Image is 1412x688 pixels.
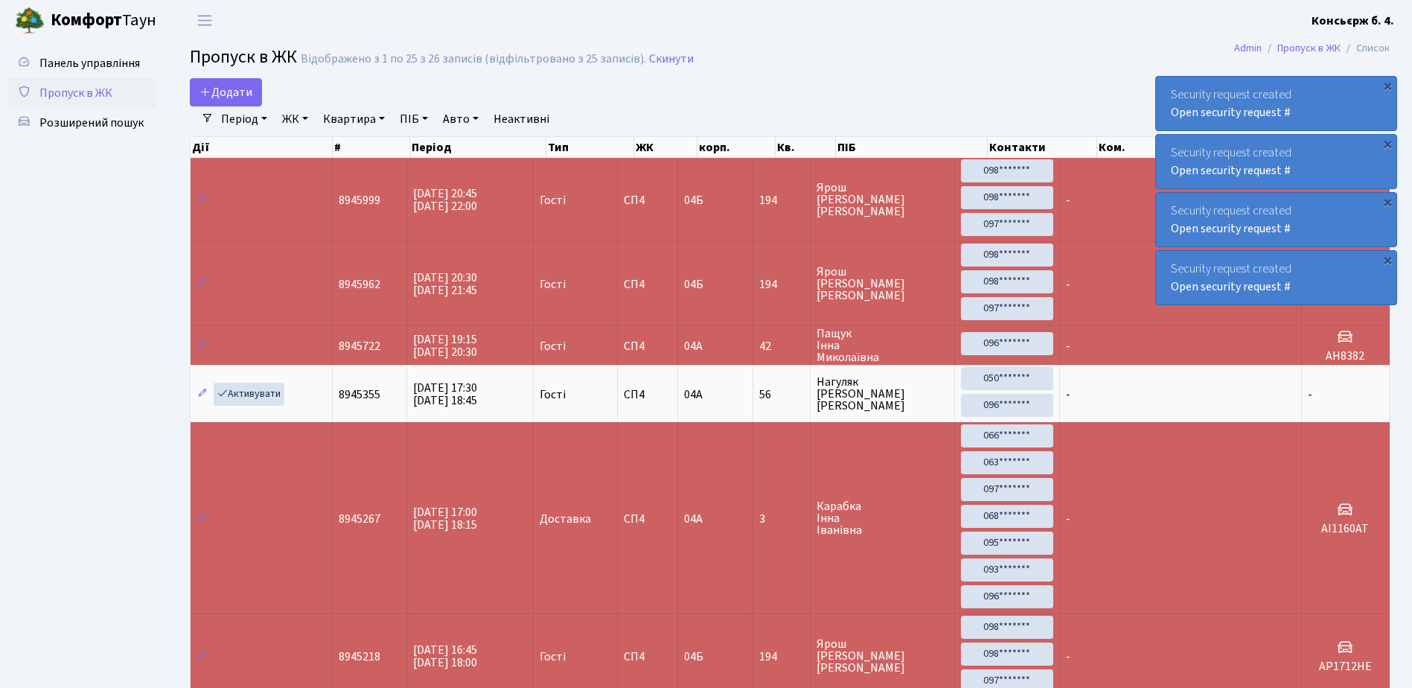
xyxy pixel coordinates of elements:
span: Нагуляк [PERSON_NAME] [PERSON_NAME] [817,376,948,412]
div: Security request created [1156,251,1396,305]
a: ПІБ [394,106,434,132]
span: 194 [759,651,804,663]
span: [DATE] 20:30 [DATE] 21:45 [413,270,477,299]
span: Розширений пошук [39,115,144,131]
div: Security request created [1156,193,1396,246]
a: Open security request # [1171,278,1291,295]
span: Ярош [PERSON_NAME] [PERSON_NAME] [817,266,948,302]
h5: АІ1160АТ [1308,522,1383,536]
img: logo.png [15,6,45,36]
span: Пропуск в ЖК [190,44,297,70]
a: Консьєрж б. 4. [1312,12,1394,30]
th: ПІБ [836,137,988,158]
span: Панель управління [39,55,140,71]
th: Тип [546,137,634,158]
span: [DATE] 17:00 [DATE] 18:15 [413,504,477,533]
div: × [1380,78,1395,93]
span: СП4 [624,194,671,206]
span: Гості [540,194,566,206]
span: Ярош [PERSON_NAME] [PERSON_NAME] [817,638,948,674]
div: Security request created [1156,135,1396,188]
a: Розширений пошук [7,108,156,138]
span: - [1066,338,1070,354]
span: СП4 [624,340,671,352]
span: - [1066,386,1070,403]
span: 194 [759,194,804,206]
span: [DATE] 20:45 [DATE] 22:00 [413,185,477,214]
span: 8945355 [339,386,380,403]
span: 3 [759,513,804,525]
span: - [1066,192,1070,208]
span: - [1066,276,1070,293]
a: Скинути [649,52,694,66]
span: [DATE] 17:30 [DATE] 18:45 [413,380,477,409]
span: Таун [51,8,156,34]
span: Додати [199,84,252,101]
span: Гості [540,651,566,663]
a: Open security request # [1171,162,1291,179]
a: Квартира [317,106,391,132]
a: Open security request # [1171,104,1291,121]
span: 8945962 [339,276,380,293]
th: Дії [191,137,333,158]
span: - [1066,511,1070,527]
span: 04А [684,338,703,354]
a: Open security request # [1171,220,1291,237]
div: × [1380,136,1395,151]
th: Контакти [988,137,1097,158]
span: 8945218 [339,649,380,665]
a: Неактивні [488,106,555,132]
span: 56 [759,389,804,401]
span: 04Б [684,276,703,293]
th: ЖК [634,137,697,158]
h5: АР1712НЕ [1308,660,1383,674]
a: Авто [437,106,485,132]
span: Пащук Інна Миколаївна [817,328,948,363]
a: Пропуск в ЖК [7,78,156,108]
b: Консьєрж б. 4. [1312,13,1394,29]
span: 8945267 [339,511,380,527]
a: Період [215,106,273,132]
span: СП4 [624,651,671,663]
b: Комфорт [51,8,122,32]
span: Гості [540,340,566,352]
span: 8945722 [339,338,380,354]
a: ЖК [276,106,314,132]
span: 04Б [684,192,703,208]
th: # [333,137,410,158]
button: Переключити навігацію [186,8,223,33]
span: СП4 [624,389,671,401]
h5: АН8382 [1308,349,1383,363]
span: - [1308,386,1312,403]
div: Відображено з 1 по 25 з 26 записів (відфільтровано з 25 записів). [301,52,646,66]
span: Ярош [PERSON_NAME] [PERSON_NAME] [817,182,948,217]
div: Security request created [1156,77,1396,130]
span: - [1066,649,1070,665]
span: [DATE] 16:45 [DATE] 18:00 [413,642,477,671]
span: Карабка Інна Іванівна [817,500,948,536]
span: 04А [684,386,703,403]
a: Активувати [214,383,284,406]
div: × [1380,252,1395,267]
span: 04А [684,511,703,527]
th: Кв. [776,137,836,158]
span: 04Б [684,649,703,665]
span: СП4 [624,278,671,290]
a: Додати [190,78,262,106]
th: корп. [697,137,776,158]
th: Період [410,137,546,158]
span: Доставка [540,513,591,525]
a: Панель управління [7,48,156,78]
span: Пропуск в ЖК [39,85,112,101]
span: 8945999 [339,192,380,208]
span: 194 [759,278,804,290]
div: × [1380,194,1395,209]
span: Гості [540,278,566,290]
span: СП4 [624,513,671,525]
span: Гості [540,389,566,401]
th: Ком. [1097,137,1298,158]
span: 42 [759,340,804,352]
span: [DATE] 19:15 [DATE] 20:30 [413,331,477,360]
